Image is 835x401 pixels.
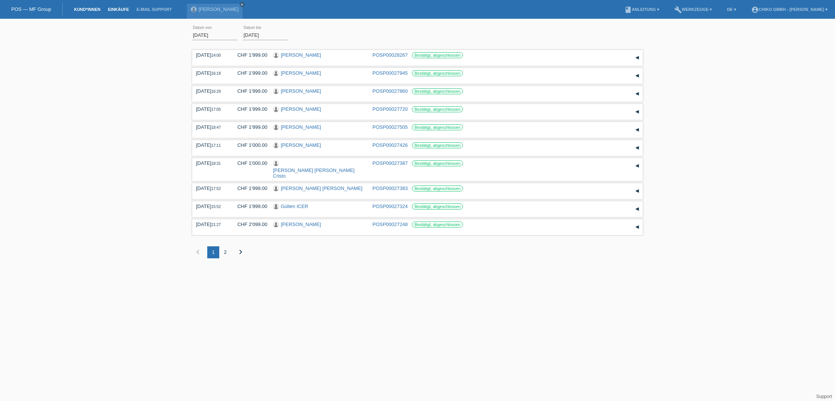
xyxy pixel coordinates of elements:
a: account_circleChiko GmbH - [PERSON_NAME] ▾ [748,7,831,12]
div: auf-/zuklappen [632,106,643,118]
a: POSP00027860 [372,88,408,94]
div: auf-/zuklappen [632,204,643,215]
i: close [240,3,244,6]
label: Bestätigt, abgeschlossen [412,142,463,148]
div: CHF 1'000.00 [232,142,267,148]
a: POSP00027426 [372,142,408,148]
span: 16:29 [211,89,221,93]
label: Bestätigt, abgeschlossen [412,52,463,58]
a: POSP00027945 [372,70,408,76]
div: auf-/zuklappen [632,222,643,233]
span: 21:27 [211,223,221,227]
label: Bestätigt, abgeschlossen [412,88,463,94]
a: [PERSON_NAME] [PERSON_NAME] [281,185,362,191]
label: Bestätigt, abgeschlossen [412,222,463,228]
div: [DATE] [196,52,226,58]
div: 1 [207,246,219,258]
a: [PERSON_NAME] [PERSON_NAME] Cristo [273,167,354,179]
a: POSP00027248 [372,222,408,227]
a: DE ▾ [723,7,740,12]
span: 17:11 [211,143,221,148]
div: [DATE] [196,204,226,209]
a: buildWerkzeuge ▾ [671,7,716,12]
div: CHF 1'999.00 [232,204,267,209]
span: 17:05 [211,107,221,112]
span: 15:52 [211,205,221,209]
div: [DATE] [196,124,226,130]
a: POSP00027720 [372,106,408,112]
div: CHF 1'000.00 [232,160,267,166]
a: POSP00027324 [372,204,408,209]
i: build [674,6,682,14]
a: E-Mail Support [133,7,176,12]
div: CHF 1'999.00 [232,88,267,94]
div: CHF 1'999.00 [232,70,267,76]
span: 17:52 [211,187,221,191]
i: chevron_right [236,247,245,256]
div: CHF 1'999.00 [232,124,267,130]
label: Bestätigt, abgeschlossen [412,70,463,76]
div: CHF 1'999.00 [232,106,267,112]
div: CHF 1'999.00 [232,185,267,191]
a: [PERSON_NAME] [199,6,239,12]
div: [DATE] [196,106,226,112]
a: POSP00027383 [372,185,408,191]
div: [DATE] [196,142,226,148]
a: POSP00028267 [372,52,408,58]
a: Support [816,394,832,399]
a: POS — MF Group [11,6,51,12]
a: POSP00027505 [372,124,408,130]
a: [PERSON_NAME] [281,124,321,130]
span: 18:31 [211,161,221,166]
label: Bestätigt, abgeschlossen [412,124,463,130]
div: CHF 2'099.00 [232,222,267,227]
a: close [240,2,245,7]
a: Gülten ICER [281,204,308,209]
div: [DATE] [196,222,226,227]
a: [PERSON_NAME] [281,88,321,94]
label: Bestätigt, abgeschlossen [412,204,463,210]
label: Bestätigt, abgeschlossen [412,185,463,191]
label: Bestätigt, abgeschlossen [412,106,463,112]
label: Bestätigt, abgeschlossen [412,160,463,166]
div: auf-/zuklappen [632,124,643,136]
span: 18:47 [211,125,221,130]
a: [PERSON_NAME] [281,70,321,76]
i: book [624,6,632,14]
a: POSP00027387 [372,160,408,166]
a: [PERSON_NAME] [281,52,321,58]
div: [DATE] [196,70,226,76]
a: Einkäufe [104,7,133,12]
div: 2 [219,246,231,258]
span: 14:00 [211,53,221,57]
div: auf-/zuklappen [632,52,643,63]
span: 16:18 [211,71,221,75]
div: auf-/zuklappen [632,142,643,154]
i: account_circle [751,6,759,14]
i: chevron_left [193,247,202,256]
div: CHF 1'999.00 [232,52,267,58]
div: auf-/zuklappen [632,70,643,81]
div: auf-/zuklappen [632,88,643,99]
div: [DATE] [196,185,226,191]
div: [DATE] [196,160,226,166]
a: Kund*innen [70,7,104,12]
div: auf-/zuklappen [632,160,643,172]
a: [PERSON_NAME] [281,106,321,112]
div: auf-/zuklappen [632,185,643,197]
a: [PERSON_NAME] [281,142,321,148]
a: bookAnleitung ▾ [621,7,663,12]
div: [DATE] [196,88,226,94]
a: [PERSON_NAME] [281,222,321,227]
